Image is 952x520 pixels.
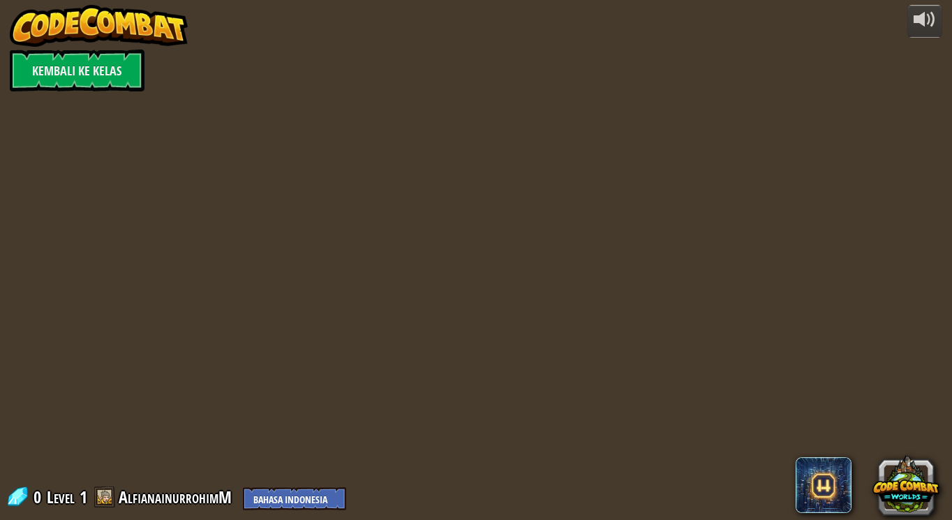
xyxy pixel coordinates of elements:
[872,451,939,518] button: CodeCombat Worlds on Roblox
[796,457,851,513] span: CodeCombat AI HackStack
[80,486,87,508] span: 1
[907,5,942,38] button: Atur suara
[47,486,75,509] span: Level
[10,50,144,91] a: Kembali ke Kelas
[34,486,45,508] span: 0
[119,486,236,508] a: AlfianainurrohimM
[10,5,188,47] img: CodeCombat - Learn how to code by playing a game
